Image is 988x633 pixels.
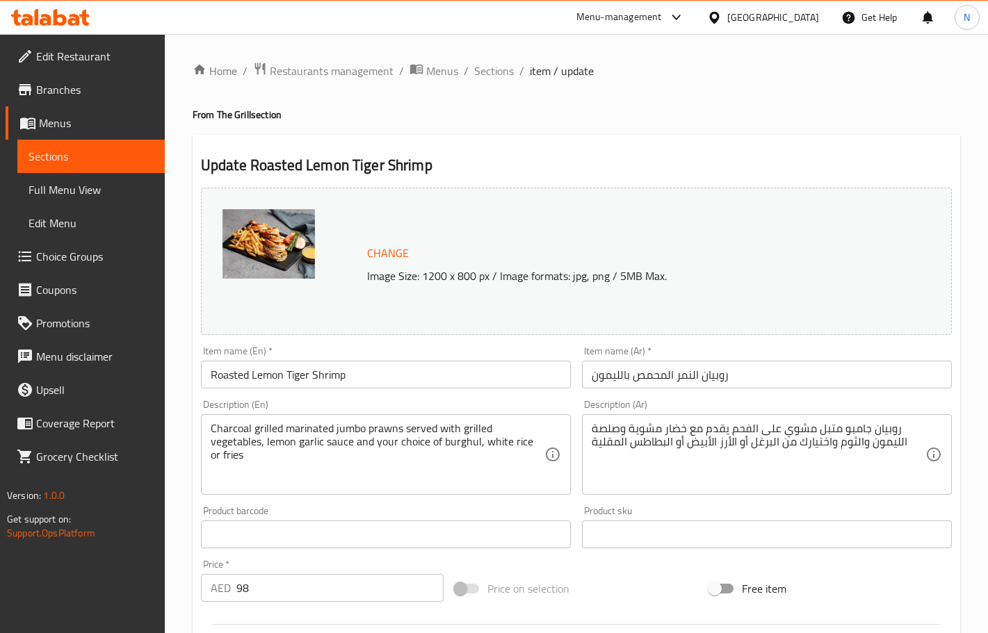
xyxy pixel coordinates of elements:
[7,510,71,528] span: Get support on:
[6,240,165,273] a: Choice Groups
[201,361,571,388] input: Enter name En
[193,63,237,79] a: Home
[399,63,404,79] li: /
[519,63,524,79] li: /
[29,181,154,198] span: Full Menu View
[6,440,165,473] a: Grocery Checklist
[193,62,960,80] nav: breadcrumb
[36,81,154,98] span: Branches
[36,448,154,465] span: Grocery Checklist
[17,173,165,206] a: Full Menu View
[243,63,248,79] li: /
[236,574,444,602] input: Please enter price
[362,239,414,268] button: Change
[582,520,952,548] input: Please enter product sku
[410,62,458,80] a: Menus
[17,140,165,173] a: Sections
[211,422,544,488] textarea: Charcoal grilled marinated jumbo prawns served with grilled vegetables, lemon garlic sauce and yo...
[201,155,952,176] h2: Update Roasted Lemon Tiger Shrimp
[464,63,469,79] li: /
[530,63,594,79] span: item / update
[6,340,165,373] a: Menu disclaimer
[36,48,154,65] span: Edit Restaurant
[6,40,165,73] a: Edit Restaurant
[36,381,154,398] span: Upsell
[487,580,569,597] span: Price on selection
[222,209,315,279] img: mmw_638932797547854176
[362,268,893,284] p: Image Size: 1200 x 800 px / Image formats: jpg, png / 5MB Max.
[36,348,154,365] span: Menu disclaimer
[36,415,154,431] span: Coverage Report
[367,243,409,263] span: Change
[592,422,925,488] textarea: روبيان جامبو متبل مشوي على الفحم يقدم مع خضار مشوية وصلصة الليمون والثوم واختيارك من البرغل أو ال...
[474,63,514,79] a: Sections
[211,579,231,596] p: AED
[727,10,819,25] div: [GEOGRAPHIC_DATA]
[193,108,960,122] h4: From The Grill section
[36,248,154,265] span: Choice Groups
[36,281,154,298] span: Coupons
[6,273,165,306] a: Coupons
[6,73,165,106] a: Branches
[742,580,786,597] span: Free item
[43,486,65,504] span: 1.0.0
[6,306,165,340] a: Promotions
[576,9,662,26] div: Menu-management
[964,10,970,25] span: N
[582,361,952,388] input: Enter name Ar
[426,63,458,79] span: Menus
[39,115,154,131] span: Menus
[29,215,154,231] span: Edit Menu
[36,315,154,331] span: Promotions
[253,62,394,80] a: Restaurants management
[7,524,95,542] a: Support.OpsPlatform
[17,206,165,240] a: Edit Menu
[6,106,165,140] a: Menus
[201,520,571,548] input: Please enter product barcode
[6,373,165,406] a: Upsell
[270,63,394,79] span: Restaurants management
[29,148,154,165] span: Sections
[7,486,41,504] span: Version:
[6,406,165,440] a: Coverage Report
